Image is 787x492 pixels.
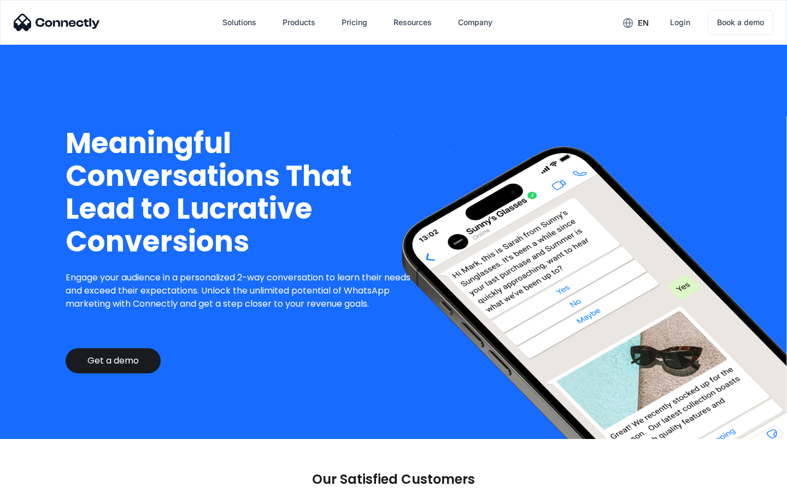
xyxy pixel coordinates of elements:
div: Products [283,15,315,30]
a: Book a demo [708,10,773,35]
h1: Meaningful Conversations That Lead to Lucrative Conversions [66,127,419,258]
img: Connectly Logo [14,14,100,31]
div: Company [458,15,492,30]
a: Login [661,9,699,36]
div: Solutions [222,15,256,30]
aside: Language selected: English [11,473,66,488]
div: Pricing [342,15,367,30]
p: Our Satisfied Customers [312,472,475,487]
a: Get a demo [66,348,161,373]
div: en [614,14,657,31]
div: en [638,15,649,31]
ul: Language list [22,473,66,488]
div: Solutions [214,9,265,36]
div: Login [670,15,690,30]
a: Pricing [333,9,376,36]
div: Products [274,9,324,36]
div: Get a demo [87,355,139,366]
p: Engage your audience in a personalized 2-way conversation to learn their needs and exceed their e... [66,271,419,311]
div: Resources [393,15,432,30]
div: Resources [385,9,441,36]
div: Company [449,9,501,36]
